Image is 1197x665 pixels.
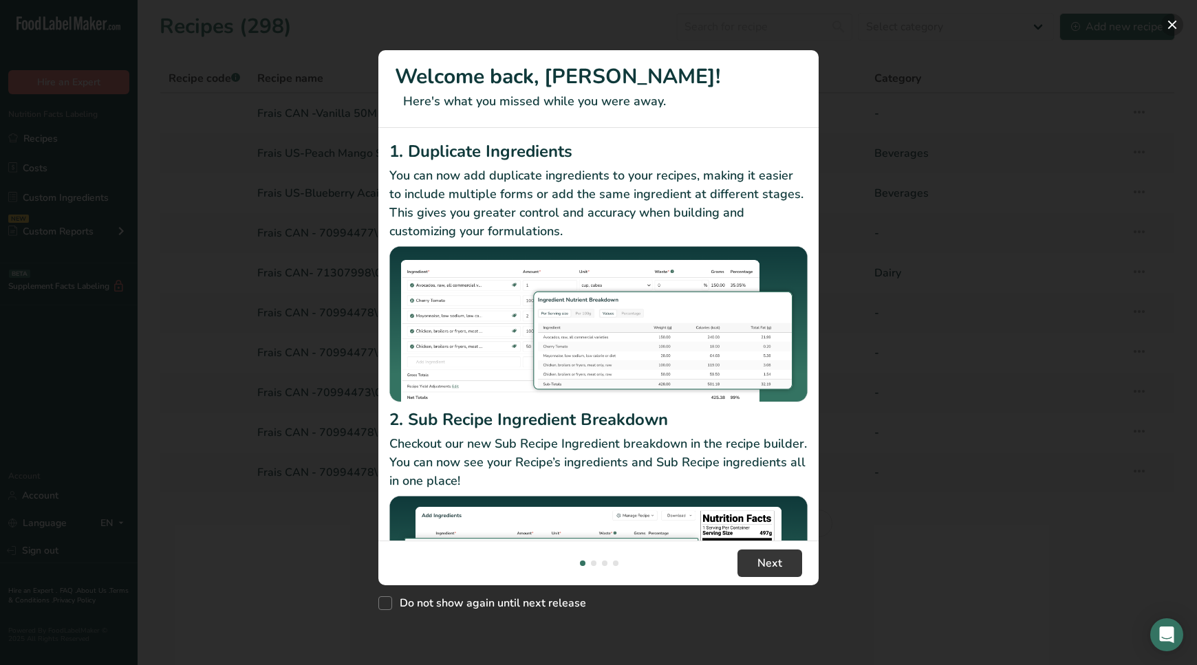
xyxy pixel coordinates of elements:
[757,555,782,571] span: Next
[389,435,808,490] p: Checkout our new Sub Recipe Ingredient breakdown in the recipe builder. You can now see your Reci...
[389,166,808,241] p: You can now add duplicate ingredients to your recipes, making it easier to include multiple forms...
[395,92,802,111] p: Here's what you missed while you were away.
[395,61,802,92] h1: Welcome back, [PERSON_NAME]!
[389,139,808,164] h2: 1. Duplicate Ingredients
[1150,618,1183,651] div: Open Intercom Messenger
[389,407,808,432] h2: 2. Sub Recipe Ingredient Breakdown
[389,246,808,402] img: Duplicate Ingredients
[392,596,586,610] span: Do not show again until next release
[737,549,802,577] button: Next
[389,496,808,652] img: Sub Recipe Ingredient Breakdown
